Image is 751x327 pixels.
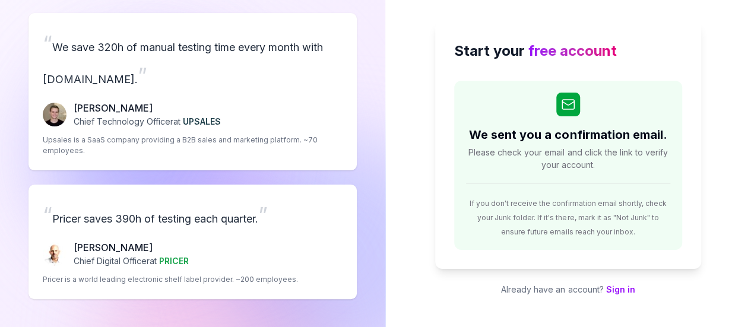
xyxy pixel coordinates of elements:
p: Pricer saves 390h of testing each quarter. [43,199,343,231]
h2: Start your [454,40,682,62]
span: “ [43,30,52,56]
img: Chris Chalkitis [43,242,66,266]
a: “We save 320h of manual testing time every month with [DOMAIN_NAME].”Fredrik Seidl[PERSON_NAME]Ch... [28,13,357,170]
span: free account [528,42,617,59]
h2: We sent you a confirmation email. [469,126,667,144]
p: Chief Digital Officer at [74,255,189,267]
span: “ [43,202,52,228]
span: If you don't receive the confirmation email shortly, check your Junk folder. If it's there, mark ... [470,199,667,236]
p: Pricer is a world leading electronic shelf label provider. ~200 employees. [43,274,298,285]
span: Please check your email and click the link to verify your account. [466,146,670,171]
span: ” [138,62,147,88]
p: Chief Technology Officer at [74,115,221,128]
p: [PERSON_NAME] [74,101,221,115]
img: Fredrik Seidl [43,103,66,126]
p: Already have an account? [435,283,701,296]
p: [PERSON_NAME] [74,240,189,255]
span: ” [258,202,268,228]
span: UPSALES [183,116,221,126]
a: Sign in [606,284,635,294]
p: We save 320h of manual testing time every month with [DOMAIN_NAME]. [43,27,343,91]
span: PRICER [159,256,189,266]
p: Upsales is a SaaS company providing a B2B sales and marketing platform. ~70 employees. [43,135,343,156]
a: “Pricer saves 390h of testing each quarter.”Chris Chalkitis[PERSON_NAME]Chief Digital Officerat P... [28,185,357,299]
